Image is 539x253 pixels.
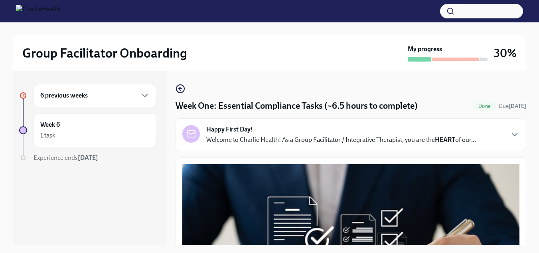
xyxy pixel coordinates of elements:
[509,103,526,110] strong: [DATE]
[494,46,517,60] h3: 30%
[435,136,455,143] strong: HEART
[408,45,442,54] strong: My progress
[176,100,418,112] h4: Week One: Essential Compliance Tasks (~6.5 hours to complete)
[474,103,496,109] span: Done
[34,84,156,107] div: 6 previous weeks
[19,114,156,147] a: Week 61 task
[34,154,98,161] span: Experience ends
[499,103,526,110] span: Due
[499,102,526,110] span: July 14th, 2025 10:00
[40,91,88,100] h6: 6 previous weeks
[22,45,187,61] h2: Group Facilitator Onboarding
[206,135,476,144] p: Welcome to Charlie Health! As a Group Facilitator / Integrative Therapist, you are the of our...
[78,154,98,161] strong: [DATE]
[40,120,60,129] h6: Week 6
[16,5,60,18] img: CharlieHealth
[206,125,253,134] strong: Happy First Day!
[40,131,55,140] div: 1 task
